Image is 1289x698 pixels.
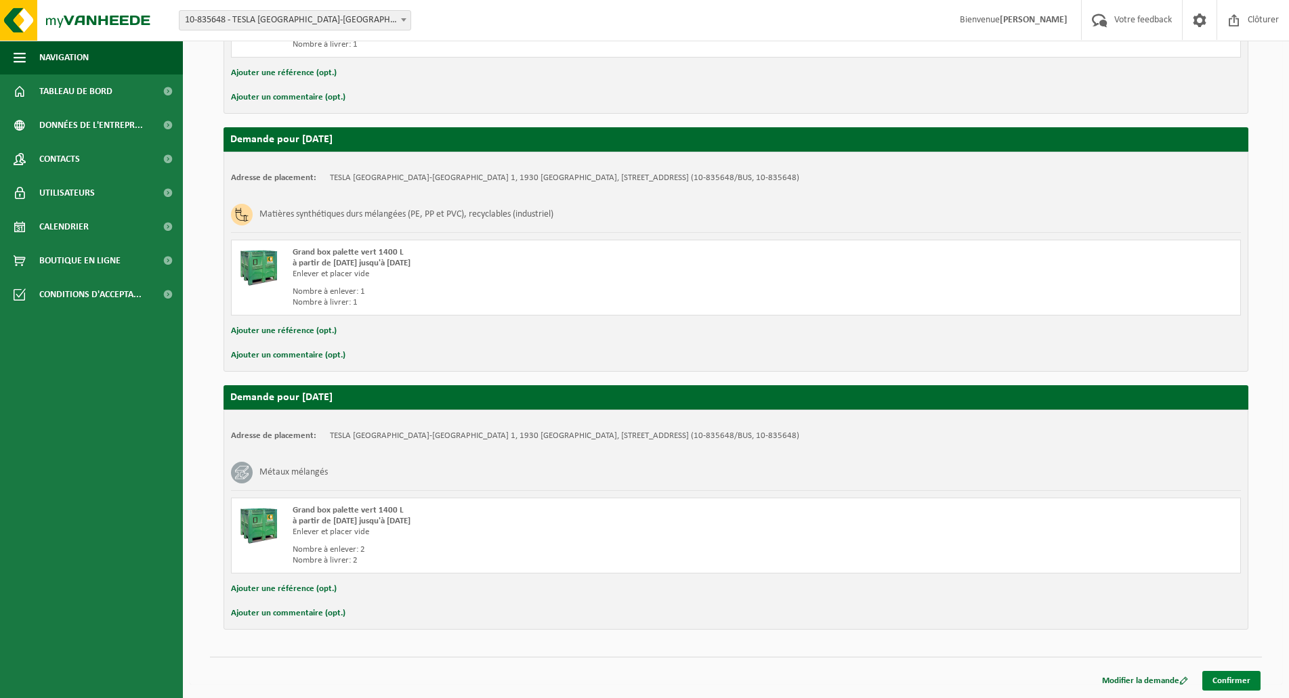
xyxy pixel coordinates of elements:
div: Enlever et placer vide [293,269,790,280]
span: Données de l'entrepr... [39,108,143,142]
strong: Adresse de placement: [231,173,316,182]
div: Nombre à enlever: 1 [293,286,790,297]
button: Ajouter une référence (opt.) [231,322,337,340]
button: Ajouter un commentaire (opt.) [231,89,345,106]
div: Enlever et placer vide [293,527,790,538]
span: Grand box palette vert 1400 L [293,248,404,257]
img: PB-HB-1400-HPE-GN-01.png [238,247,279,288]
span: Utilisateurs [39,176,95,210]
div: Nombre à livrer: 2 [293,555,790,566]
strong: Adresse de placement: [231,431,316,440]
td: TESLA [GEOGRAPHIC_DATA]-[GEOGRAPHIC_DATA] 1, 1930 [GEOGRAPHIC_DATA], [STREET_ADDRESS] (10-835648/... [330,173,799,183]
button: Ajouter un commentaire (opt.) [231,605,345,622]
div: Nombre à enlever: 2 [293,544,790,555]
strong: [PERSON_NAME] [1000,15,1068,25]
button: Ajouter une référence (opt.) [231,580,337,598]
a: Confirmer [1202,671,1261,691]
strong: Demande pour [DATE] [230,134,333,145]
span: Contacts [39,142,80,176]
strong: Demande pour [DATE] [230,392,333,403]
span: 10-835648 - TESLA BELGIUM-BRUSSEL 1 - ZAVENTEM [179,11,410,30]
span: Navigation [39,41,89,74]
strong: à partir de [DATE] jusqu'à [DATE] [293,517,410,525]
button: Ajouter un commentaire (opt.) [231,347,345,364]
td: TESLA [GEOGRAPHIC_DATA]-[GEOGRAPHIC_DATA] 1, 1930 [GEOGRAPHIC_DATA], [STREET_ADDRESS] (10-835648/... [330,431,799,441]
span: 10-835648 - TESLA BELGIUM-BRUSSEL 1 - ZAVENTEM [179,10,411,30]
div: Nombre à livrer: 1 [293,39,790,50]
a: Modifier la demande [1092,671,1198,691]
span: Conditions d'accepta... [39,278,142,311]
span: Calendrier [39,210,89,244]
button: Ajouter une référence (opt.) [231,64,337,82]
span: Boutique en ligne [39,244,121,278]
strong: à partir de [DATE] jusqu'à [DATE] [293,259,410,267]
h3: Matières synthétiques durs mélangées (PE, PP et PVC), recyclables (industriel) [259,204,553,225]
div: Nombre à livrer: 1 [293,297,790,308]
img: PB-HB-1400-HPE-GN-01.png [238,505,279,546]
h3: Métaux mélangés [259,462,328,483]
span: Tableau de bord [39,74,112,108]
span: Grand box palette vert 1400 L [293,506,404,515]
